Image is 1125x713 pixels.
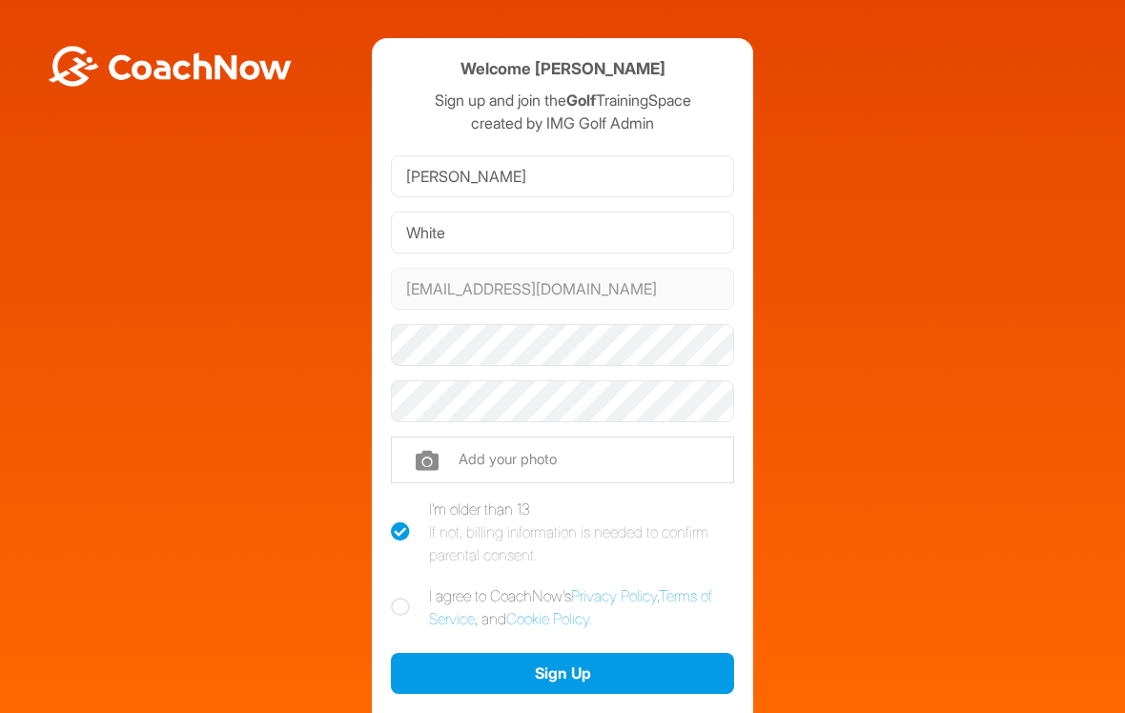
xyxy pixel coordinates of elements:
[391,212,734,254] input: Last Name
[429,498,734,566] div: I'm older than 13
[429,520,734,566] div: If not, billing information is needed to confirm parental consent.
[460,57,665,81] h4: Welcome [PERSON_NAME]
[391,653,734,694] button: Sign Up
[391,89,734,112] p: Sign up and join the TrainingSpace
[391,268,734,310] input: Email
[506,609,589,628] a: Cookie Policy
[571,586,657,605] a: Privacy Policy
[391,155,734,197] input: First Name
[391,112,734,134] p: created by IMG Golf Admin
[429,586,712,628] a: Terms of Service
[566,91,596,110] strong: Golf
[391,584,734,630] label: I agree to CoachNow's , , and .
[46,46,294,87] img: BwLJSsUCoWCh5upNqxVrqldRgqLPVwmV24tXu5FoVAoFEpwwqQ3VIfuoInZCoVCoTD4vwADAC3ZFMkVEQFDAAAAAElFTkSuQmCC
